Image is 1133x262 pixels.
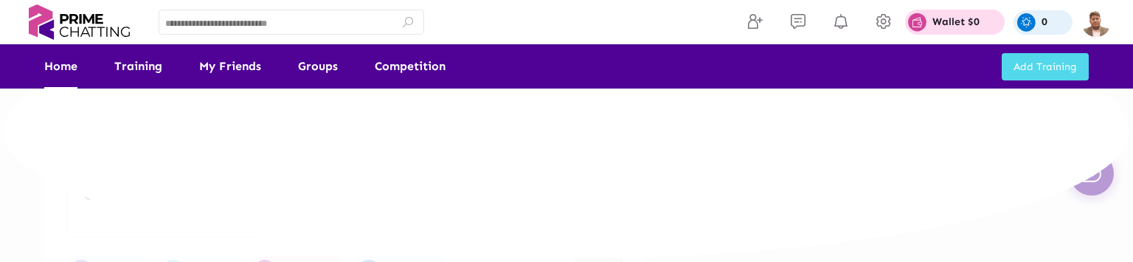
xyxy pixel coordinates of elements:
[44,44,77,89] a: Home
[298,44,338,89] a: Groups
[1002,53,1089,80] button: Add Training
[199,44,261,89] a: My Friends
[1081,7,1111,37] img: img
[114,44,162,89] a: Training
[1014,61,1077,73] span: Add Training
[1042,17,1047,27] p: 0
[932,17,980,27] p: Wallet $0
[375,44,446,89] a: Competition
[22,4,136,40] img: logo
